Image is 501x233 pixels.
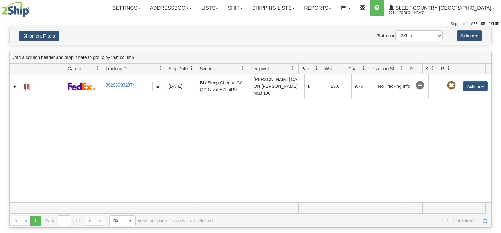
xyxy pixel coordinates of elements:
a: Lists [197,0,223,16]
a: Ship Date filter column settings [186,63,197,74]
button: Actions [457,30,482,41]
span: Ship Date [168,66,188,72]
a: Label [24,81,30,91]
a: Pickup Status filter column settings [443,63,454,74]
iframe: chat widget [487,84,500,148]
a: 392930962374 [106,82,135,87]
a: Tracking # filter column settings [155,63,166,74]
img: 2 - FedEx Express® [68,82,95,90]
td: [PERSON_NAME] CA ON [PERSON_NAME] N0B 1J0 [251,74,304,98]
span: items per page [109,215,167,226]
span: Shipment Issues [425,66,431,72]
a: Refresh [480,216,490,226]
td: Blu Sleep Cherine CA QC Laval H7L 4R9 [197,74,251,98]
a: Shipping lists [248,0,299,16]
td: 16.6 [328,74,351,98]
span: Tracking # [106,66,126,72]
span: 1 - 1 of 1 items [217,218,476,223]
a: Packages filter column settings [311,63,322,74]
span: Delivery Status [410,66,415,72]
button: Copy to clipboard [152,82,163,91]
a: Recipient filter column settings [288,63,298,74]
span: Sleep Country [GEOGRAPHIC_DATA] [394,5,491,11]
a: Sender filter column settings [237,63,248,74]
a: Tracking Status filter column settings [396,63,407,74]
a: Delivery Status filter column settings [412,63,422,74]
span: Page 1 [30,216,41,226]
span: Pickup Status [441,66,446,72]
td: [DATE] [166,74,197,98]
a: Shipment Issues filter column settings [427,63,438,74]
span: 50 [113,218,122,224]
button: Shipment Filters [19,31,59,41]
span: Page sizes drop down [109,215,136,226]
a: Sleep Country [GEOGRAPHIC_DATA] 2044 / [PERSON_NAME] [384,0,499,16]
span: Tracking Status [372,66,399,72]
span: 2044 / [PERSON_NAME] [389,10,436,16]
a: Carrier filter column settings [92,63,103,74]
a: Settings [107,0,145,16]
button: Actions [463,81,488,91]
div: No rows are selected [172,218,213,223]
span: Packages [301,66,314,72]
td: 9.75 [351,74,375,98]
a: Addressbook [145,0,197,16]
a: Charge filter column settings [358,63,369,74]
img: logo2044.jpg [2,2,29,17]
div: Support: 1 - 855 - 55 - 2SHIP [2,21,499,27]
a: Reports [299,0,336,16]
span: Charge [348,66,362,72]
label: Platform [376,33,394,39]
div: grid grouping header [10,51,491,64]
span: select [125,216,135,226]
span: Page of 1 [45,215,81,226]
span: Recipient [251,66,269,72]
input: Page 1 [58,216,71,226]
span: Weight [325,66,338,72]
span: No Tracking Info [416,81,424,90]
span: Sender [200,66,214,72]
td: No Tracking Info [375,74,413,98]
span: Carrier [68,66,81,72]
span: Pickup Not Assigned [447,81,456,90]
a: Weight filter column settings [335,63,346,74]
a: Expand [12,83,19,90]
td: 1 [304,74,328,98]
a: Ship [223,0,247,16]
